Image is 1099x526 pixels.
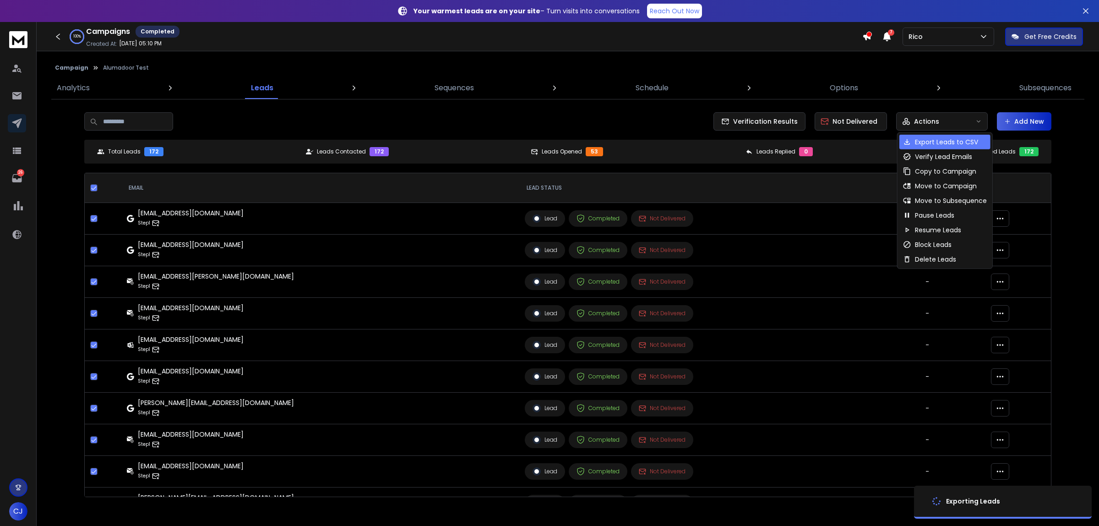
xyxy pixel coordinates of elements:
[413,6,640,16] p: – Turn visits into conversations
[136,26,180,38] div: Completed
[920,266,985,298] td: -
[51,77,95,99] a: Analytics
[630,77,674,99] a: Schedule
[914,117,939,126] p: Actions
[138,377,150,386] p: Step 1
[57,82,90,93] p: Analytics
[533,467,557,476] div: Lead
[915,152,972,161] p: Verify Lead Emails
[73,34,81,39] p: 100 %
[647,4,702,18] a: Reach Out Now
[920,393,985,424] td: -
[138,272,294,281] div: [EMAIL_ADDRESS][PERSON_NAME][DOMAIN_NAME]
[577,278,620,286] div: Completed
[317,148,366,155] p: Leads Contacted
[830,82,858,93] p: Options
[533,373,557,381] div: Lead
[713,112,805,131] button: Verification Results
[138,430,244,439] div: [EMAIL_ADDRESS][DOMAIN_NAME]
[86,40,117,48] p: Created At:
[533,404,557,412] div: Lead
[915,240,952,249] p: Block Leads
[1019,147,1039,156] div: 172
[577,214,620,223] div: Completed
[832,117,877,126] p: Not Delivered
[138,303,244,312] div: [EMAIL_ADDRESS][DOMAIN_NAME]
[251,82,273,93] p: Leads
[108,148,141,155] p: Total Leads
[138,335,244,344] div: [EMAIL_ADDRESS][DOMAIN_NAME]
[519,173,920,203] th: LEAD STATUS
[577,246,620,254] div: Completed
[577,467,620,476] div: Completed
[577,373,620,381] div: Completed
[920,298,985,329] td: -
[138,313,150,323] p: Step 1
[577,404,620,412] div: Completed
[799,147,813,156] div: 0
[370,147,389,156] div: 172
[533,278,557,286] div: Lead
[138,461,244,471] div: [EMAIL_ADDRESS][DOMAIN_NAME]
[997,112,1051,131] button: Add New
[86,26,130,37] h1: Campaigns
[920,361,985,393] td: -
[533,309,557,318] div: Lead
[915,255,956,264] p: Delete Leads
[639,247,686,254] div: Not Delivered
[533,341,557,349] div: Lead
[639,436,686,444] div: Not Delivered
[429,77,479,99] a: Sequences
[138,440,150,449] p: Step 1
[915,211,954,220] p: Pause Leads
[586,147,603,156] div: 53
[915,225,961,235] p: Resume Leads
[920,424,985,456] td: -
[909,32,926,41] p: Rico
[639,310,686,317] div: Not Delivered
[533,214,557,223] div: Lead
[138,345,150,354] p: Step 1
[138,250,150,259] p: Step 1
[138,398,294,407] div: [PERSON_NAME][EMAIL_ADDRESS][DOMAIN_NAME]
[138,471,150,481] p: Step 1
[245,77,279,99] a: Leads
[650,6,699,16] p: Reach Out Now
[55,64,88,71] button: Campaign
[533,246,557,254] div: Lead
[9,502,27,521] button: CJ
[542,148,582,155] p: Leads Opened
[138,219,150,228] p: Step 1
[639,373,686,380] div: Not Delivered
[121,173,519,203] th: EMAIL
[756,148,795,155] p: Leads Replied
[1019,82,1072,93] p: Subsequences
[138,282,150,291] p: Step 1
[636,82,669,93] p: Schedule
[639,405,686,412] div: Not Delivered
[639,468,686,475] div: Not Delivered
[1024,32,1077,41] p: Get Free Credits
[915,137,978,147] p: Export Leads to CSV
[577,436,620,444] div: Completed
[639,341,686,349] div: Not Delivered
[920,456,985,488] td: -
[1005,27,1083,46] button: Get Free Credits
[915,181,977,191] p: Move to Campaign
[138,493,294,502] div: [PERSON_NAME][EMAIL_ADDRESS][DOMAIN_NAME]
[9,31,27,48] img: logo
[119,40,162,47] p: [DATE] 05:10 PM
[533,436,557,444] div: Lead
[144,147,163,156] div: 172
[103,64,149,71] p: Alumadoor Test
[138,240,244,249] div: [EMAIL_ADDRESS][DOMAIN_NAME]
[1014,77,1077,99] a: Subsequences
[577,309,620,318] div: Completed
[888,29,894,36] span: 7
[138,208,244,218] div: [EMAIL_ADDRESS][DOMAIN_NAME]
[729,117,798,126] span: Verification Results
[435,82,474,93] p: Sequences
[413,6,540,16] strong: Your warmest leads are on your site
